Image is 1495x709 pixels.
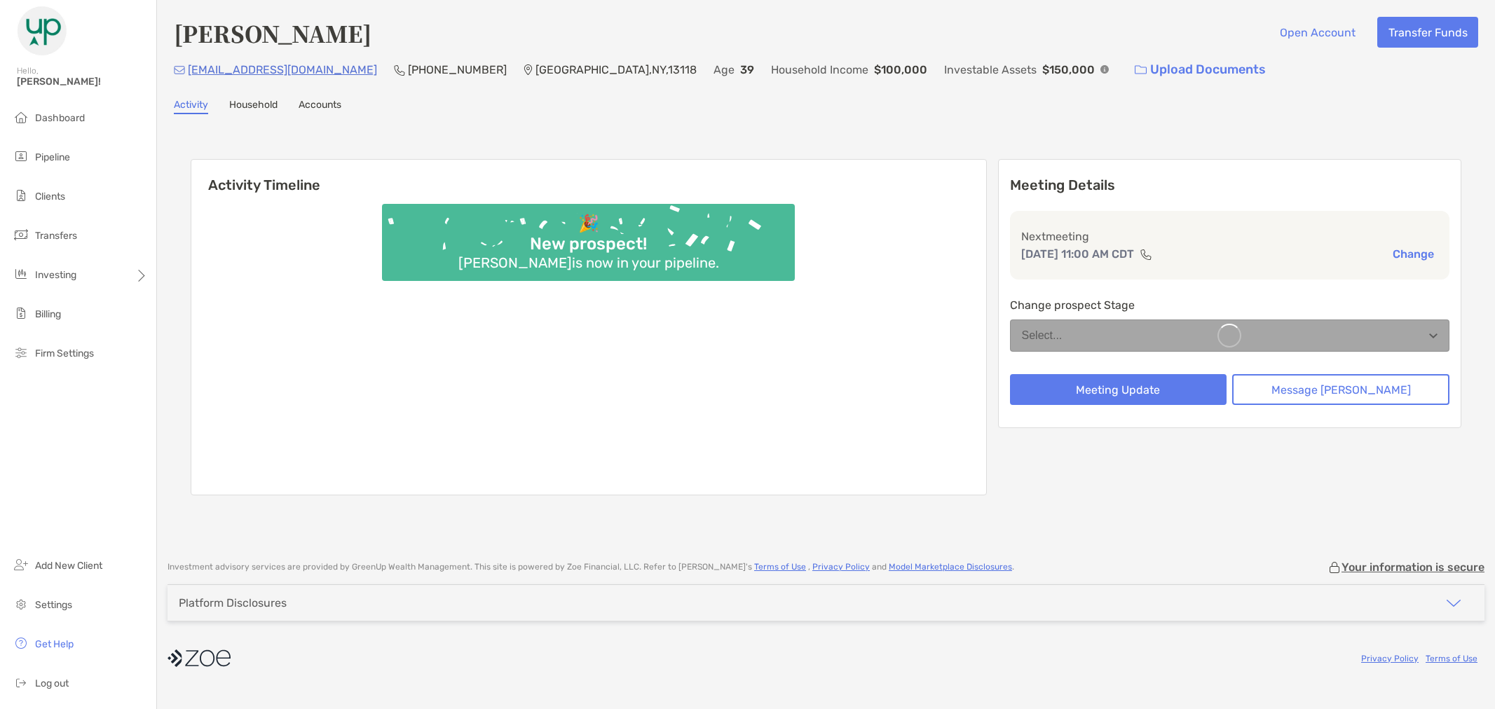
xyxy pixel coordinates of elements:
a: Privacy Policy [812,562,870,572]
span: Log out [35,677,69,689]
h6: Activity Timeline [191,160,986,193]
h4: [PERSON_NAME] [174,17,371,49]
img: dashboard icon [13,109,29,125]
img: Email Icon [174,66,185,74]
p: Investable Assets [944,61,1037,78]
img: clients icon [13,187,29,204]
a: Household [229,99,278,114]
a: Terms of Use [1426,654,1477,663]
button: Message [PERSON_NAME] [1232,374,1449,405]
a: Upload Documents [1126,55,1275,85]
a: Privacy Policy [1361,654,1419,663]
img: Location Icon [524,64,533,76]
img: communication type [1140,249,1152,260]
img: investing icon [13,266,29,282]
img: Confetti [382,204,795,269]
p: $150,000 [1042,61,1095,78]
span: Add New Client [35,560,102,572]
div: [PERSON_NAME] is now in your pipeline. [453,254,725,271]
img: icon arrow [1445,595,1462,612]
p: [DATE] 11:00 AM CDT [1021,245,1134,263]
p: Age [714,61,735,78]
a: Terms of Use [754,562,806,572]
p: [PHONE_NUMBER] [408,61,507,78]
p: [EMAIL_ADDRESS][DOMAIN_NAME] [188,61,377,78]
div: New prospect! [524,234,653,254]
span: Investing [35,269,76,281]
span: Firm Settings [35,347,94,359]
span: Dashboard [35,112,85,124]
img: Info Icon [1100,65,1109,74]
p: Your information is secure [1342,560,1484,574]
div: Platform Disclosures [179,596,287,610]
img: Zoe Logo [17,6,67,56]
img: settings icon [13,596,29,612]
span: [PERSON_NAME]! [17,76,148,88]
img: get-help icon [13,635,29,652]
img: firm-settings icon [13,344,29,361]
a: Accounts [299,99,341,114]
img: company logo [168,642,231,674]
img: Phone Icon [394,64,405,76]
div: 🎉 [573,214,605,234]
img: logout icon [13,674,29,691]
span: Billing [35,308,61,320]
span: Clients [35,191,65,202]
p: Next meeting [1021,228,1439,245]
p: Household Income [771,61,868,78]
a: Model Marketplace Disclosures [889,562,1012,572]
p: Investment advisory services are provided by GreenUp Wealth Management . This site is powered by ... [168,562,1014,572]
p: Change prospect Stage [1010,296,1450,314]
button: Change [1388,247,1438,261]
p: 39 [740,61,754,78]
img: add_new_client icon [13,556,29,573]
button: Meeting Update [1010,374,1227,405]
a: Activity [174,99,208,114]
p: [GEOGRAPHIC_DATA] , NY , 13118 [535,61,697,78]
p: $100,000 [874,61,927,78]
img: transfers icon [13,226,29,243]
span: Get Help [35,638,74,650]
p: Meeting Details [1010,177,1450,194]
span: Transfers [35,230,77,242]
img: billing icon [13,305,29,322]
span: Settings [35,599,72,611]
img: button icon [1135,65,1147,75]
img: pipeline icon [13,148,29,165]
button: Open Account [1269,17,1366,48]
span: Pipeline [35,151,70,163]
button: Transfer Funds [1377,17,1478,48]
